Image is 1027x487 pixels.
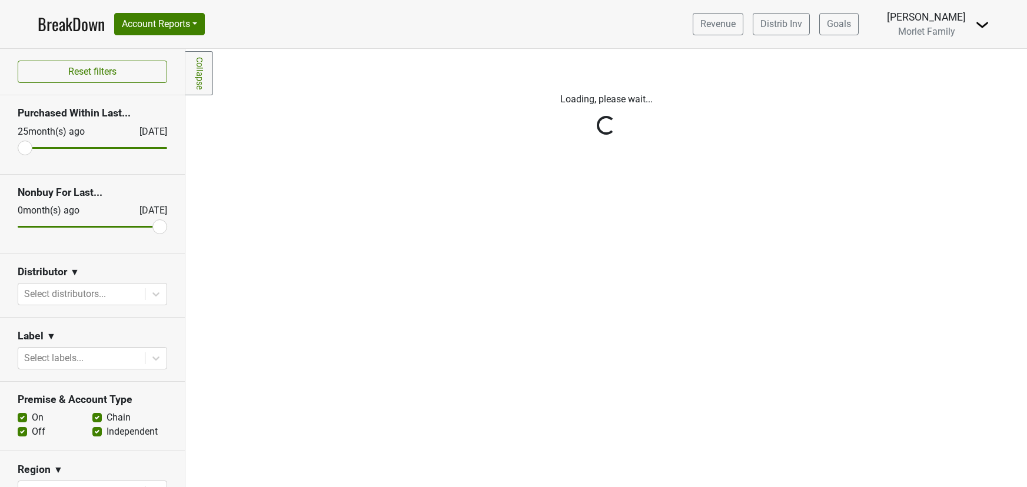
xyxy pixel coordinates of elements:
[280,92,933,106] p: Loading, please wait...
[753,13,810,35] a: Distrib Inv
[185,51,213,95] a: Collapse
[819,13,859,35] a: Goals
[693,13,743,35] a: Revenue
[898,26,955,37] span: Morlet Family
[38,12,105,36] a: BreakDown
[114,13,205,35] button: Account Reports
[975,18,989,32] img: Dropdown Menu
[887,9,966,25] div: [PERSON_NAME]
